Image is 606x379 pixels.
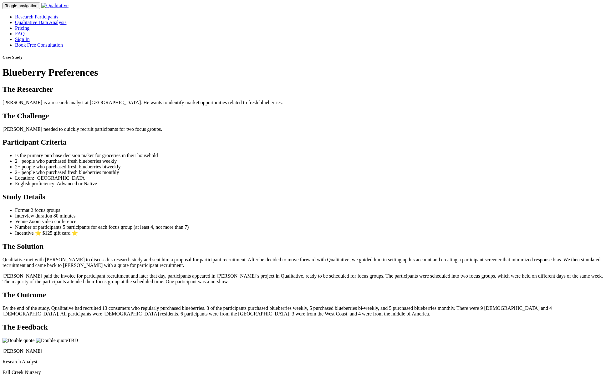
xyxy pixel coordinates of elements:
span: 80 minutes [53,213,76,218]
span: ⭐ $125 gift card ⭐ [35,230,78,236]
span: 5 participants for each focus group (at least 4, not more than 7) [63,224,189,230]
h2: The Feedback [3,323,603,331]
p: [PERSON_NAME] is a research analyst at [GEOGRAPHIC_DATA]. He wants to identify market opportuniti... [3,100,603,105]
span: 2 focus groups [31,207,60,213]
span: Interview duration [15,213,52,218]
li: 2+ people who purchased fresh blueberries monthly [15,170,603,175]
p: Research Analyst [3,359,603,365]
p: By the end of the study, Qualitative had recruited 13 consumers who regularly purchased blueberri... [3,305,603,317]
p: [PERSON_NAME] [3,348,603,354]
p: Qualitative met with [PERSON_NAME] to discuss his research study and sent him a proposal for part... [3,257,603,268]
h2: Study Details [3,193,603,201]
h1: Blueberry Preferences [3,67,603,78]
li: English proficiency: Advanced or Native [15,181,603,187]
span: Zoom video conference [29,219,76,224]
button: Toggle navigation [3,3,40,9]
span: Toggle navigation [5,3,38,8]
h2: Participant Criteria [3,138,603,146]
h2: The Researcher [3,85,603,94]
p: TBD [3,338,603,343]
a: Pricing [15,25,29,31]
img: Double quote [36,338,68,343]
li: Is the primary purchase decision maker for groceries in their household [15,153,603,158]
h2: The Solution [3,242,603,251]
span: Format [15,207,29,213]
a: Book Free Consultation [15,42,63,48]
a: Sign In [15,37,30,42]
p: [PERSON_NAME] paid the invoice for participant recruitment and later that day, participants appea... [3,273,603,284]
a: FAQ [15,31,25,36]
a: Qualitative Data Analysis [15,20,66,25]
img: Double quote [3,338,35,343]
li: Location: [GEOGRAPHIC_DATA] [15,175,603,181]
span: Venue [15,219,28,224]
a: Research Participants [15,14,58,19]
h2: The Challenge [3,112,603,120]
p: [PERSON_NAME] needed to quickly recruit participants for two focus groups. [3,126,603,132]
h2: The Outcome [3,291,603,299]
p: Fall Creek Nursery [3,370,603,375]
h5: Case Study [3,55,603,60]
span: Incentive [15,230,34,236]
img: Qualitative [41,3,69,8]
li: 2+ people who purchased fresh blueberries biweekly [15,164,603,170]
li: 2+ people who purchased fresh blueberries weekly [15,158,603,164]
span: Number of participants [15,224,61,230]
